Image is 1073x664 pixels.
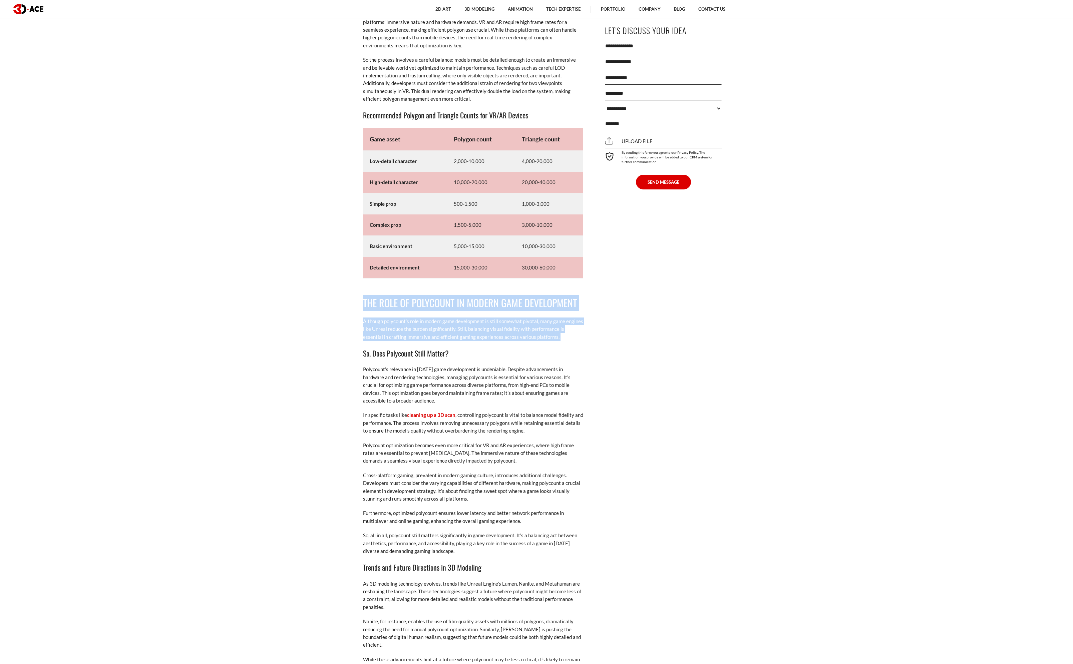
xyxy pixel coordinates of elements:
td: 4,000-20,000 [515,150,583,172]
p: So the process involves a careful balance: models must be detailed enough to create an immersive ... [363,56,583,103]
strong: Basic environment [370,243,412,249]
h3: So, Does Polycount Still Matter? [363,348,583,359]
strong: Complex prop [370,222,401,228]
p: Let's Discuss Your Idea [605,23,722,38]
strong: Detailed environment [370,264,420,270]
p: Polycount’s relevance in [DATE] game development is undeniable. Despite advancements in hardware ... [363,366,583,405]
a: cleaning up a 3D scan [407,412,455,418]
strong: Game asset [370,135,400,143]
p: In virtual reality (VR) and augmented reality (AR), polygon count plays a unique role due to thes... [363,10,583,49]
strong: Triangle count [522,135,560,143]
p: Although polycount’s role in modern game development is still somewhat pivotal, many game engines... [363,317,583,341]
td: 10,000-20,000 [447,172,515,193]
td: 15,000-30,000 [447,257,515,278]
p: So, all in all, polycount still matters significantly in game development. It’s a balancing act b... [363,532,583,555]
td: 1,000-3,000 [515,193,583,214]
td: 5,000-15,000 [447,236,515,257]
div: By sending this form you agree to our Privacy Policy. The information you provide will be added t... [605,148,722,164]
p: In specific tasks like , controlling polycount is vital to balance model fidelity and performance... [363,411,583,435]
strong: Polygon count [454,135,492,143]
h2: The Role of Polycount in Modern Game Development [363,295,583,311]
td: 3,000-10,000 [515,214,583,236]
td: 30,000-60,000 [515,257,583,278]
td: 2,000-10,000 [447,150,515,172]
td: 20,000-40,000 [515,172,583,193]
strong: Simple prop [370,201,396,207]
h3: Recommended Polygon and Triangle Counts for VR/AR Devices [363,109,583,121]
span: Upload file [605,138,653,144]
img: logo dark [13,4,43,14]
button: SEND MESSAGE [636,175,691,189]
strong: High-detail character [370,179,418,185]
p: Polycount optimization becomes even more critical for VR and AR experiences, where high frame rat... [363,442,583,465]
td: 10,000-30,000 [515,236,583,257]
p: Cross-platform gaming, prevalent in modern gaming culture, introduces additional challenges. Deve... [363,472,583,503]
p: Nanite, for instance, enables the use of film-quality assets with millions of polygons, dramatica... [363,618,583,649]
td: 500-1,500 [447,193,515,214]
td: 1,500-5,000 [447,214,515,236]
h3: Trends and Future Directions in 3D Modeling [363,562,583,573]
p: As 3D modeling technology evolves, trends like Unreal Engine’s Lumen, Nanite, and Metahuman are r... [363,580,583,611]
strong: Low-detail character [370,158,417,164]
p: Furthermore, optimized polycount ensures lower latency and better network performance in multipla... [363,509,583,525]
